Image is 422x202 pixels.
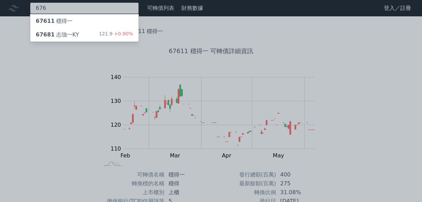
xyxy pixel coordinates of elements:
[113,31,133,36] span: +0.90%
[36,31,55,38] span: 67681
[36,17,72,25] div: 穩得一
[36,31,79,39] div: 志強一KY
[36,18,55,24] span: 67611
[30,14,139,28] a: 67611穩得一
[99,31,133,39] div: 121.9
[30,28,139,42] a: 67681志強一KY 121.9+0.90%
